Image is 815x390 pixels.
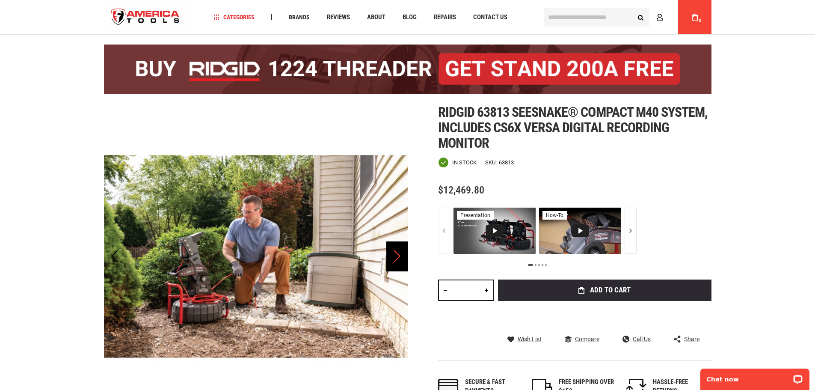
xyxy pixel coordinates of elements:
span: 0 [699,18,702,23]
span: Brands [289,14,310,20]
a: Brands [285,12,314,23]
button: Add to Cart [498,280,711,301]
a: Compare [565,335,599,343]
a: Reviews [323,12,354,23]
a: About [363,12,389,23]
a: Call Us [622,335,651,343]
a: Wish List [507,335,542,343]
span: Wish List [518,336,542,342]
span: Ridgid 63813 seesnake® compact m40 system, includes cs6x versa digital recording monitor [438,104,708,151]
span: Reviews [327,14,350,21]
a: Repairs [430,12,460,23]
iframe: LiveChat chat widget [695,363,815,390]
a: store logo [104,1,187,33]
iframe: Secure express checkout frame [496,304,713,328]
strong: SKU [485,160,499,165]
button: Search [633,9,649,25]
span: Contact Us [473,14,507,21]
span: Add to Cart [590,286,631,294]
span: Compare [575,336,599,342]
span: Repairs [434,14,456,21]
span: In stock [452,160,477,165]
div: 63813 [499,160,514,165]
span: $12,469.80 [438,184,484,196]
img: America Tools [104,1,187,33]
span: Blog [403,14,417,21]
span: Share [684,336,699,342]
span: Categories [213,14,255,20]
span: Call Us [633,336,651,342]
a: Contact Us [469,12,511,23]
a: Blog [399,12,421,23]
span: About [367,14,385,21]
a: Categories [210,12,258,23]
img: BOGO: Buy the RIDGID® 1224 Threader (26092), get the 92467 200A Stand FREE! [104,45,711,94]
div: Availability [438,157,477,168]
